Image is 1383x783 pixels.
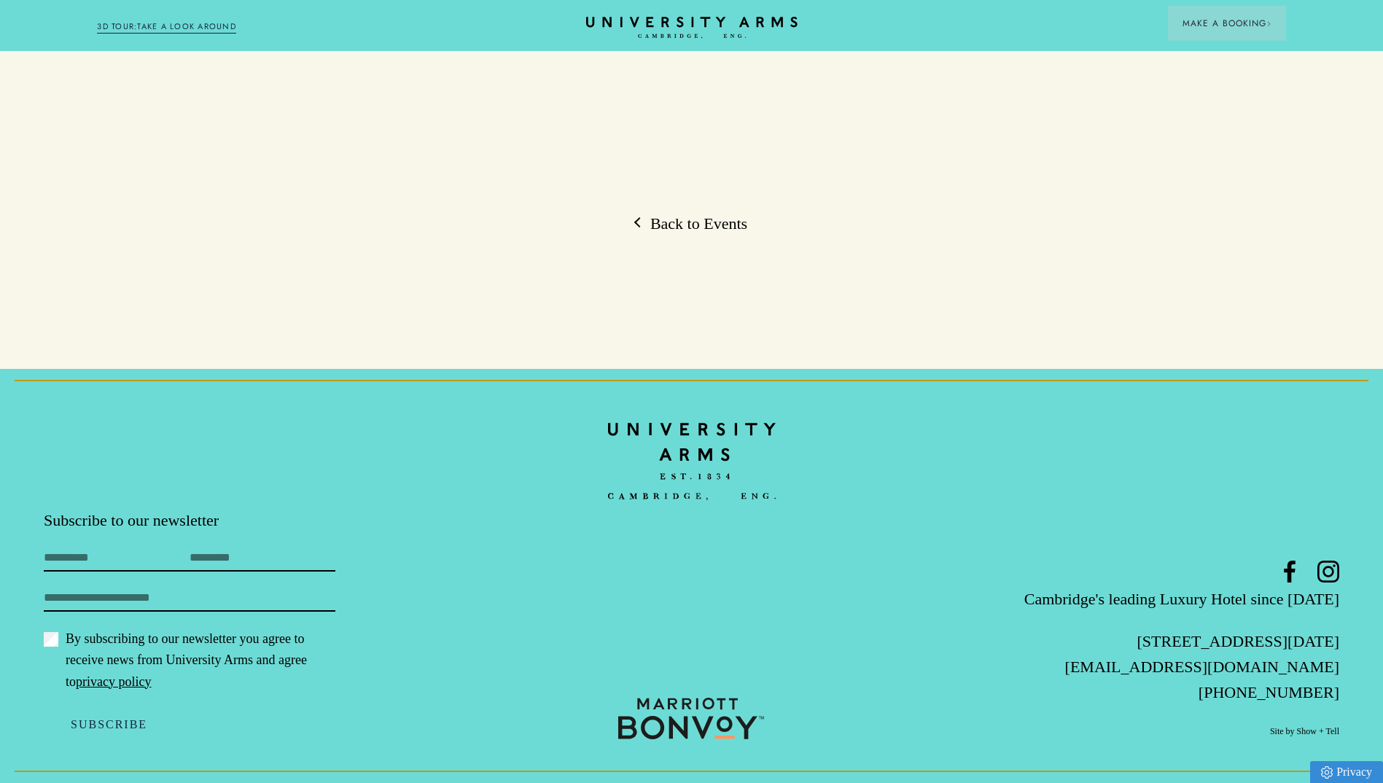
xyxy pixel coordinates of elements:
[1266,21,1271,26] img: Arrow icon
[636,213,747,235] a: Back to Events
[1317,561,1339,583] a: Instagram
[1279,561,1301,583] a: Facebook
[44,709,174,740] button: Subscribe
[618,698,764,739] img: 0b373a9250846ddb45707c9c41e4bd95.svg
[1168,6,1286,41] button: Make a BookingArrow icon
[608,413,776,510] img: bc90c398f2f6aa16c3ede0e16ee64a97.svg
[1270,725,1339,738] a: Site by Show + Tell
[1065,658,1339,676] a: [EMAIL_ADDRESS][DOMAIN_NAME]
[908,628,1339,654] p: [STREET_ADDRESS][DATE]
[44,632,58,647] input: By subscribing to our newsletter you agree to receive news from University Arms and agree topriva...
[1310,761,1383,783] a: Privacy
[1199,683,1339,701] a: [PHONE_NUMBER]
[97,20,236,34] a: 3D TOUR:TAKE A LOOK AROUND
[1321,766,1333,779] img: Privacy
[608,413,776,510] a: Home
[586,17,798,39] a: Home
[76,674,151,689] a: privacy policy
[44,628,335,692] label: By subscribing to our newsletter you agree to receive news from University Arms and agree to
[44,510,475,531] p: Subscribe to our newsletter
[1183,17,1271,30] span: Make a Booking
[908,586,1339,612] p: Cambridge's leading Luxury Hotel since [DATE]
